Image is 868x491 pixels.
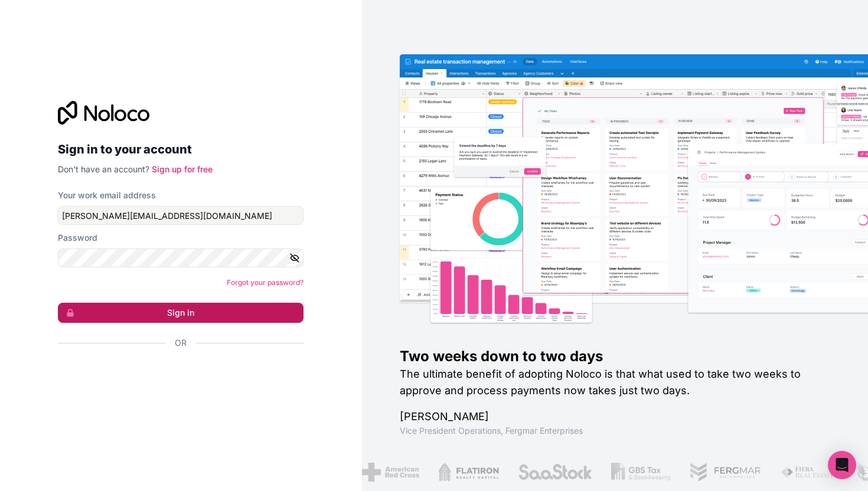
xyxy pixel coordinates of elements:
img: /assets/fiera-fwj2N5v4.png [779,463,835,482]
label: Password [58,232,97,244]
a: Sign up for free [152,164,213,174]
span: Or [175,337,187,349]
h1: Two weeks down to two days [400,347,831,366]
input: Email address [58,206,304,225]
h1: [PERSON_NAME] [400,408,831,425]
div: Open Intercom Messenger [828,451,856,479]
button: Sign in [58,303,304,323]
img: /assets/fergmar-CudnrXN5.png [689,463,761,482]
img: /assets/american-red-cross-BAupjrZR.png [361,463,418,482]
a: Forgot your password? [227,278,304,287]
img: /assets/saastock-C6Zbiodz.png [517,463,592,482]
span: Don't have an account? [58,164,149,174]
img: /assets/gbstax-C-GtDUiK.png [610,463,670,482]
img: /assets/flatiron-C8eUkumj.png [437,463,498,482]
h2: Sign in to your account [58,139,304,160]
input: Password [58,248,304,267]
label: Your work email address [58,189,156,201]
h2: The ultimate benefit of adopting Noloco is that what used to take two weeks to approve and proces... [400,366,831,399]
h1: Vice President Operations , Fergmar Enterprises [400,425,831,437]
iframe: Sign in with Google Button [52,362,300,388]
